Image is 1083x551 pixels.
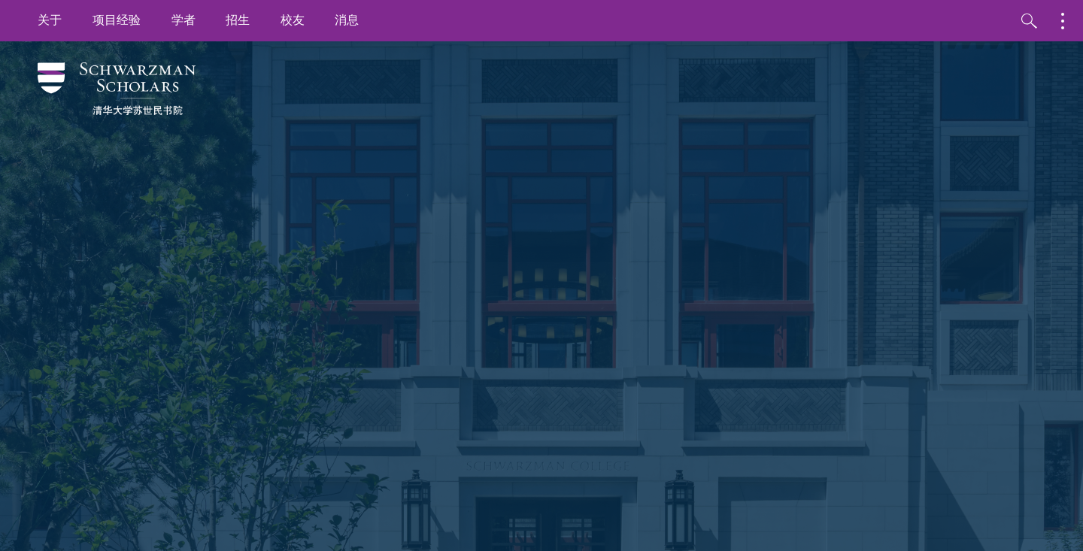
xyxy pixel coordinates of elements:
[93,11,141,29] font: 项目经验
[281,11,305,29] font: 校友
[38,11,62,29] font: 关于
[38,62,196,115] img: 苏世民学者
[226,11,250,29] font: 招生
[171,11,196,29] font: 学者
[335,11,359,29] font: 消息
